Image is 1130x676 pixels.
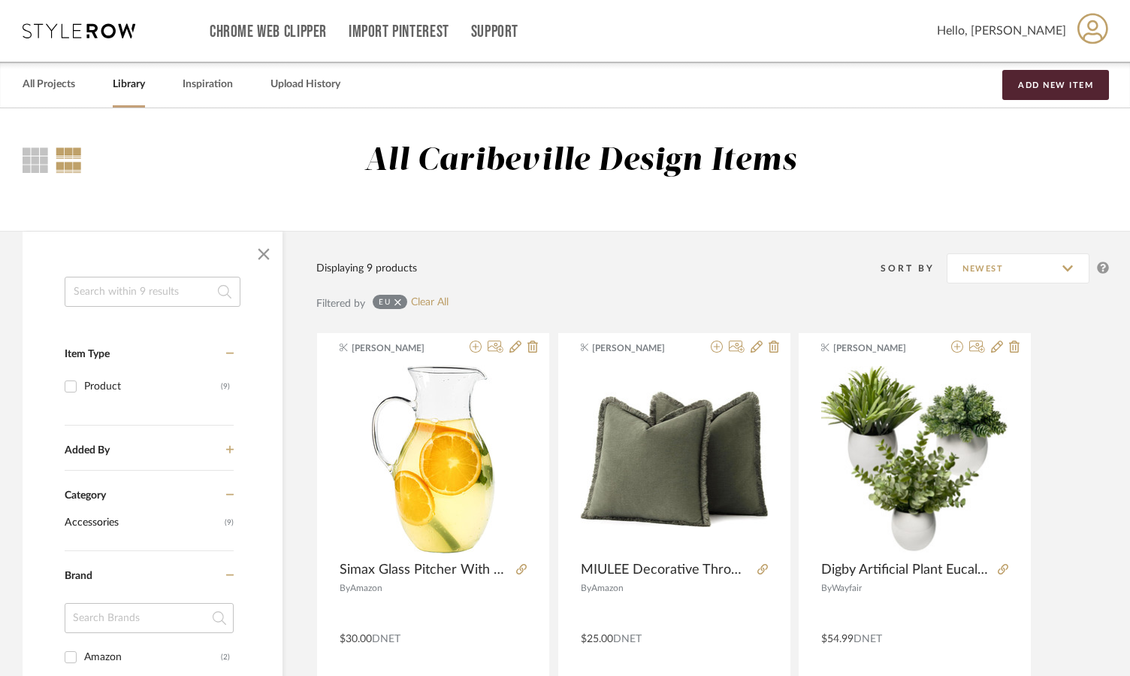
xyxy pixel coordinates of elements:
div: All Caribeville Design Items [364,142,796,180]
div: Filtered by [316,296,365,312]
span: Category [65,490,106,502]
button: Add New Item [1002,70,1109,100]
a: Upload History [270,74,340,95]
a: Chrome Web Clipper [210,26,327,38]
div: eu [379,297,391,307]
span: DNET [854,634,882,644]
input: Search within 9 results [65,277,240,307]
a: Import Pinterest [349,26,449,38]
span: [PERSON_NAME] [833,341,928,355]
span: Brand [65,571,92,581]
a: All Projects [23,74,75,95]
input: Search Brands [65,603,234,633]
div: Product [84,374,221,399]
span: [PERSON_NAME] [352,341,446,355]
span: Digby Artificial Plant Eucalyptus in White Pot (Set of 3) [821,562,992,578]
div: (9) [221,374,230,399]
span: Hello, [PERSON_NAME] [937,22,1066,40]
span: $54.99 [821,634,854,644]
a: Clear All [411,296,449,309]
span: DNET [372,634,400,644]
span: By [340,584,350,593]
span: Amazon [350,584,382,593]
span: (9) [225,511,234,535]
span: DNET [613,634,642,644]
div: Sort By [881,261,947,276]
div: (2) [221,645,230,669]
img: Simax Glass Pitcher With Spout, 1.5 Quart Borosilicate Glass Pitchers With Handle, Made in Europe... [372,365,495,553]
span: Item Type [65,349,110,359]
div: Amazon [84,645,221,669]
img: Digby Artificial Plant Eucalyptus in White Pot (Set of 3) [821,366,1008,553]
span: MIULEE Decorative Throw Pillow Covers Neutral Linen Fringe Throw Pillows Euro Shams Set of 2 [PER... [581,562,751,578]
span: Added By [65,445,110,456]
a: Library [113,74,145,95]
span: Amazon [591,584,624,593]
img: MIULEE Decorative Throw Pillow Covers Neutral Linen Fringe Throw Pillows Euro Shams Set of 2 Oliv... [581,392,768,526]
span: By [581,584,591,593]
a: Inspiration [183,74,233,95]
span: By [821,584,832,593]
span: [PERSON_NAME] [592,341,687,355]
a: Support [471,26,518,38]
button: Close [249,239,279,269]
span: $25.00 [581,634,613,644]
span: Wayfair [832,584,862,593]
span: Accessories [65,510,221,535]
span: $30.00 [340,634,372,644]
span: Simax Glass Pitcher With Spout, 1.5 Quart Borosilicate Glass Pitchers With Handle, Made in Europe... [340,562,510,578]
div: Displaying 9 products [316,260,417,277]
